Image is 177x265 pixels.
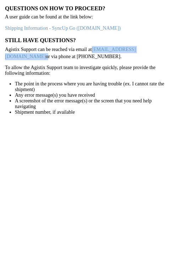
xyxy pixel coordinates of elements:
p: To allow the Agistix Support team to investigate quickly, please provide the following information: [5,65,172,76]
p: Agistix Support can be reached via email at or via phone at [PHONE_NUMBER]. [5,46,172,60]
p: A user guide can be found at the link below: [5,14,172,20]
li: A screenshot of the error message(s) or the screen that you need help navigating [15,98,172,109]
h3: Questions on how to proceed? [5,5,172,12]
li: The point in the process where you are having trouble (ex. I cannot rate the shipment) [15,81,172,92]
a: [EMAIL_ADDRESS][DOMAIN_NAME] [5,47,136,59]
a: Shipping Information - SyncUp Go ([DOMAIN_NAME]) [5,26,121,31]
h3: Still have questions? [5,37,172,44]
li: Any error message(s) you have received [15,92,172,98]
li: Shipment number, if available [15,109,172,115]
